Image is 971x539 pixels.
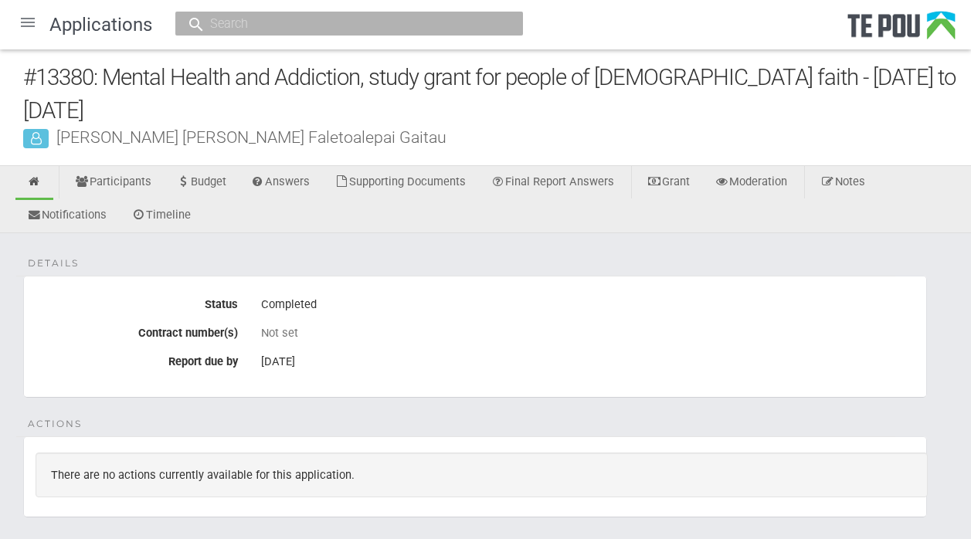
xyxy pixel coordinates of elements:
div: #13380: Mental Health and Addiction, study grant for people of [DEMOGRAPHIC_DATA] faith - [DATE] ... [23,61,971,127]
a: Participants [63,166,163,200]
div: There are no actions currently available for this application. [36,453,928,497]
div: [PERSON_NAME] [PERSON_NAME] Faletoalepai Gaitau [23,129,971,145]
div: Completed [261,292,915,318]
div: Not set [261,326,915,340]
span: Details [28,256,79,270]
a: Supporting Documents [323,166,477,200]
label: Status [24,292,250,311]
a: Budget [165,166,238,200]
label: Contract number(s) [24,320,250,340]
span: Actions [28,417,82,431]
input: Search [205,15,477,32]
label: Report due by [24,349,250,368]
a: Answers [239,166,322,200]
a: Grant [636,166,701,200]
a: Final Report Answers [479,166,626,200]
a: Notifications [15,199,118,233]
div: [DATE] [261,349,915,375]
a: Moderation [703,166,799,200]
a: Notes [809,166,877,200]
a: Timeline [120,199,202,233]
